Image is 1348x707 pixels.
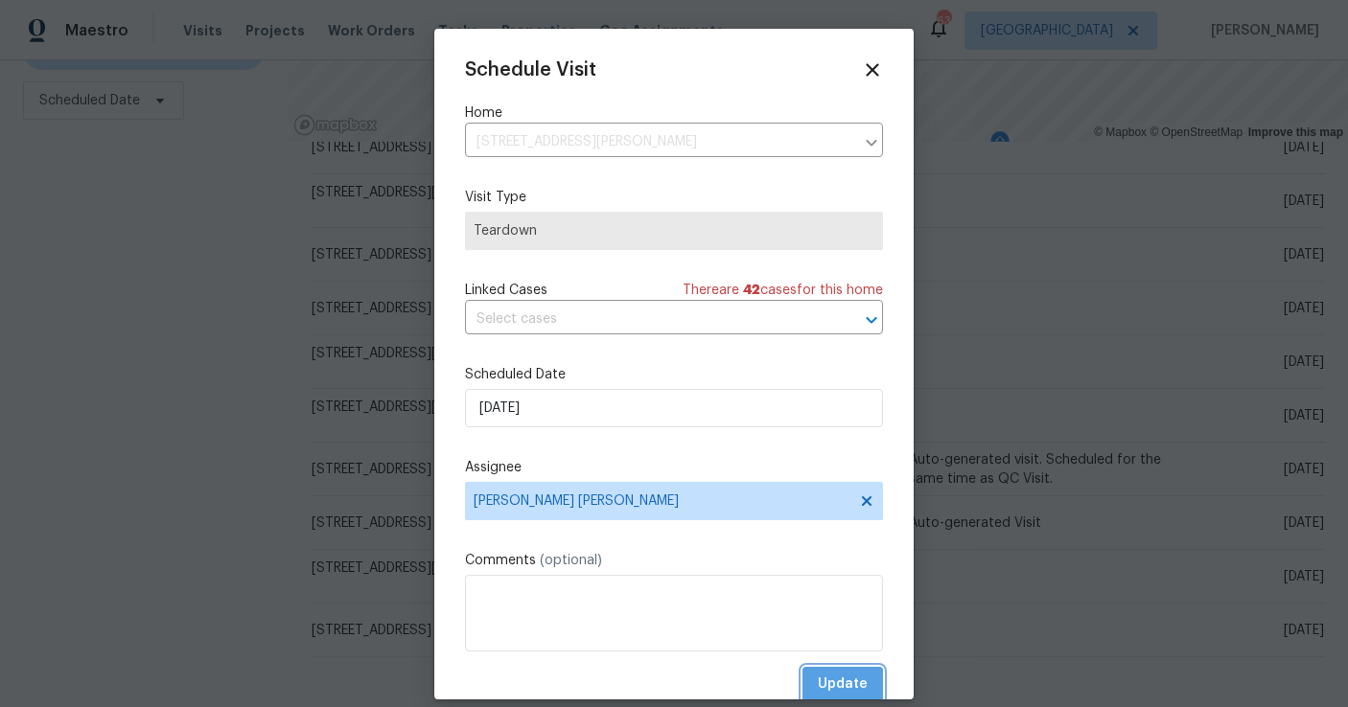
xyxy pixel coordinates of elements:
[540,554,602,567] span: (optional)
[465,281,547,300] span: Linked Cases
[802,667,883,702] button: Update
[465,458,883,477] label: Assignee
[474,493,849,509] span: [PERSON_NAME] [PERSON_NAME]
[465,389,883,427] input: M/D/YYYY
[465,60,596,80] span: Schedule Visit
[465,188,883,207] label: Visit Type
[465,103,883,123] label: Home
[474,221,874,240] span: Teardown
[683,281,883,300] span: There are case s for this home
[818,673,868,696] span: Update
[465,305,829,334] input: Select cases
[858,307,885,333] button: Open
[465,127,854,157] input: Enter in an address
[743,284,760,297] span: 42
[862,59,883,80] span: Close
[465,365,883,384] label: Scheduled Date
[465,551,883,570] label: Comments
